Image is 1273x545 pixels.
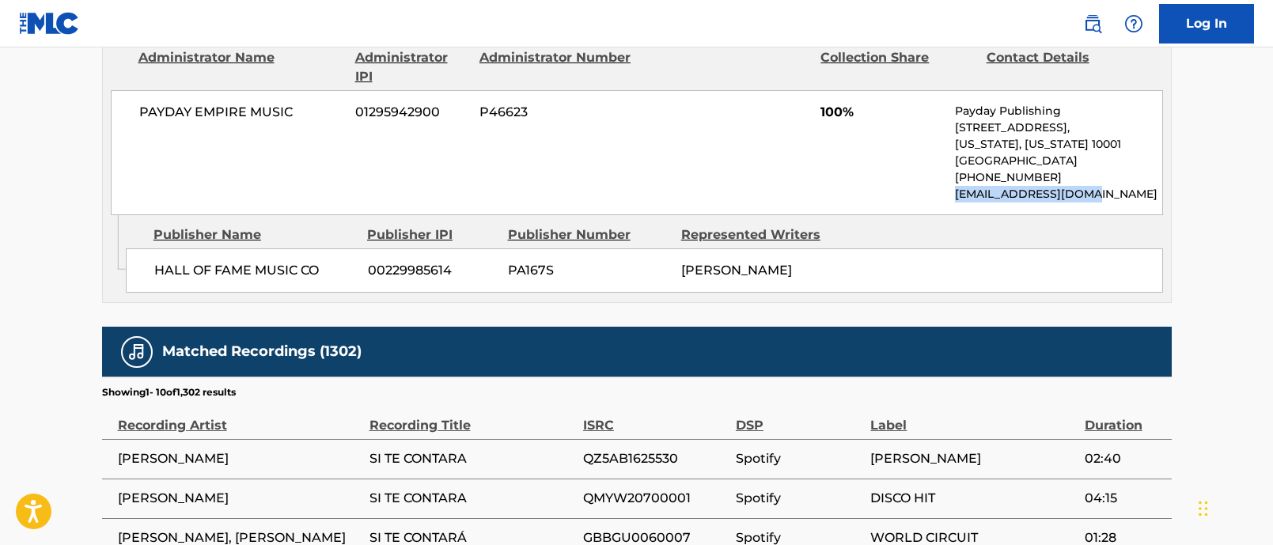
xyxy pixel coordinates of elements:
p: Payday Publishing [955,103,1161,119]
p: [PHONE_NUMBER] [955,169,1161,186]
div: Administrator Name [138,48,343,86]
span: 00229985614 [368,261,496,280]
a: Public Search [1077,8,1108,40]
img: help [1124,14,1143,33]
span: QMYW20700001 [583,489,728,508]
p: [GEOGRAPHIC_DATA] [955,153,1161,169]
span: P46623 [479,103,633,122]
div: Publisher IPI [367,225,496,244]
a: Log In [1159,4,1254,44]
span: 02:40 [1085,449,1164,468]
span: SI TE CONTARA [369,489,575,508]
img: MLC Logo [19,12,80,35]
span: Spotify [736,489,863,508]
p: [US_STATE], [US_STATE] 10001 [955,136,1161,153]
span: PA167S [508,261,669,280]
div: DSP [736,399,863,435]
span: 01295942900 [355,103,468,122]
span: QZ5AB1625530 [583,449,728,468]
span: Spotify [736,449,863,468]
img: search [1083,14,1102,33]
div: Collection Share [820,48,974,86]
p: Showing 1 - 10 of 1,302 results [102,385,236,399]
span: SI TE CONTARA [369,449,575,468]
div: Label [870,399,1076,435]
div: Publisher Number [508,225,669,244]
p: [EMAIL_ADDRESS][DOMAIN_NAME] [955,186,1161,202]
div: Drag [1199,485,1208,532]
div: Administrator IPI [355,48,468,86]
h5: Matched Recordings (1302) [162,343,362,361]
span: [PERSON_NAME] [681,263,792,278]
img: Matched Recordings [127,343,146,361]
span: PAYDAY EMPIRE MUSIC [139,103,344,122]
span: 100% [820,103,943,122]
span: DISCO HIT [870,489,1076,508]
span: [PERSON_NAME] [118,449,362,468]
div: Administrator Number [479,48,633,86]
div: Recording Title [369,399,575,435]
span: 04:15 [1085,489,1164,508]
span: [PERSON_NAME] [118,489,362,508]
div: Help [1118,8,1150,40]
span: [PERSON_NAME] [870,449,1076,468]
span: HALL OF FAME MUSIC CO [154,261,356,280]
div: ISRC [583,399,728,435]
div: Represented Writers [681,225,843,244]
iframe: Chat Widget [1194,469,1273,545]
div: Duration [1085,399,1164,435]
div: Recording Artist [118,399,362,435]
div: Publisher Name [153,225,355,244]
div: Contact Details [987,48,1140,86]
p: [STREET_ADDRESS], [955,119,1161,136]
